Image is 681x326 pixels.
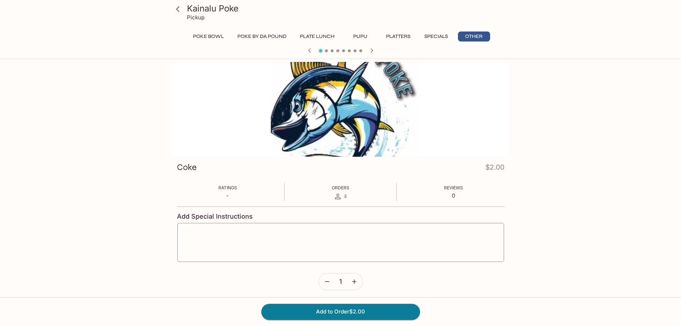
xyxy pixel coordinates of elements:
[332,185,349,190] span: Orders
[420,31,452,42] button: Specials
[444,192,463,199] p: 0
[261,304,420,320] button: Add to Order$2.00
[177,213,504,220] h4: Add Special Instructions
[444,185,463,190] span: Reviews
[485,162,504,176] h4: $2.00
[172,62,509,157] div: Coke
[187,3,507,14] h3: Kainalu Poke
[382,31,414,42] button: Platters
[187,14,204,21] p: Pickup
[189,31,228,42] button: Poke Bowl
[339,278,342,286] span: 1
[458,31,490,42] button: Other
[177,162,197,173] h3: Coke
[233,31,290,42] button: Poke By Da Pound
[218,185,237,190] span: Ratings
[344,31,376,42] button: Pupu
[218,192,237,199] p: -
[296,31,339,42] button: Plate Lunch
[344,193,347,200] span: 4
